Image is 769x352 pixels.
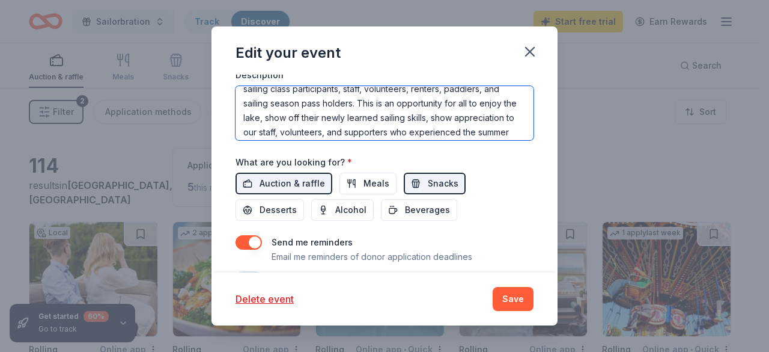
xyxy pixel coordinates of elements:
[260,176,325,191] span: Auction & raffle
[236,156,352,168] label: What are you looking for?
[339,173,397,194] button: Meals
[335,203,366,217] span: Alcohol
[363,176,389,191] span: Meals
[260,203,297,217] span: Desserts
[381,199,457,221] button: Beverages
[236,86,533,140] textarea: Our Sailorbration event is a celebration for our youth campers, adult sailing class participants,...
[311,199,374,221] button: Alcohol
[236,69,284,81] label: Description
[404,173,466,194] button: Snacks
[405,203,450,217] span: Beverages
[236,173,332,194] button: Auction & raffle
[236,199,304,221] button: Desserts
[236,43,341,63] div: Edit your event
[272,237,353,247] label: Send me reminders
[272,250,472,264] p: Email me reminders of donor application deadlines
[236,292,294,306] button: Delete event
[428,176,458,191] span: Snacks
[493,287,533,311] button: Save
